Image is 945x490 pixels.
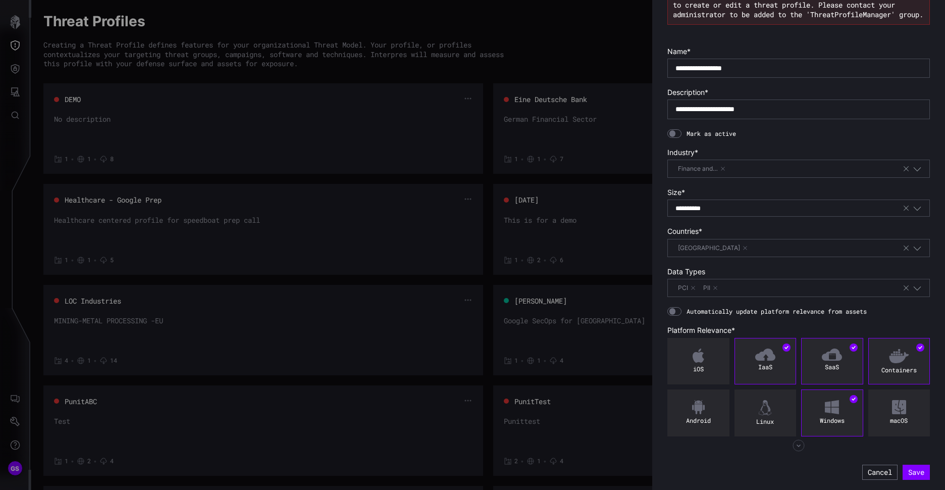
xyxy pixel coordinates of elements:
button: Clear selection [902,243,910,253]
img: macOS [892,400,906,414]
img: iOS [693,349,704,363]
span: PII [701,283,721,293]
span: Germany [675,243,751,253]
img: Windows [825,400,839,414]
div: SaaS [804,363,860,371]
label: Size * [667,188,930,197]
label: Countries * [667,227,930,236]
button: Clear selection [902,164,910,173]
label: Description * [667,88,930,97]
div: iOS [670,365,726,373]
span: PCI [675,283,699,293]
button: Save [903,465,930,480]
img: IaaS [755,349,775,361]
div: macOS [871,417,927,425]
label: Industry * [667,148,930,157]
span: Mark as active [687,130,736,138]
span: Automatically update platform relevance from assets [687,308,867,316]
button: Clear selection [902,283,910,292]
div: IaaS [738,363,794,371]
div: Windows [804,417,860,425]
div: Containers [871,366,927,374]
div: Android [670,417,726,425]
div: Linux [738,418,794,426]
button: Show more [787,436,810,455]
img: Containers [889,349,909,364]
label: Name * [667,47,930,56]
button: Toggle options menu [913,283,922,292]
img: Android [692,400,705,414]
button: Toggle options menu [913,243,922,253]
img: SaaS [822,349,842,361]
button: Toggle options menu [913,164,922,173]
label: Data Types [667,267,930,276]
button: Cancel [862,465,898,480]
span: Finance and Insurance [675,164,728,174]
label: Platform Relevance * [667,326,930,335]
img: Linux [759,400,772,415]
button: Clear selection [902,204,910,213]
button: Toggle options menu [913,204,922,213]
